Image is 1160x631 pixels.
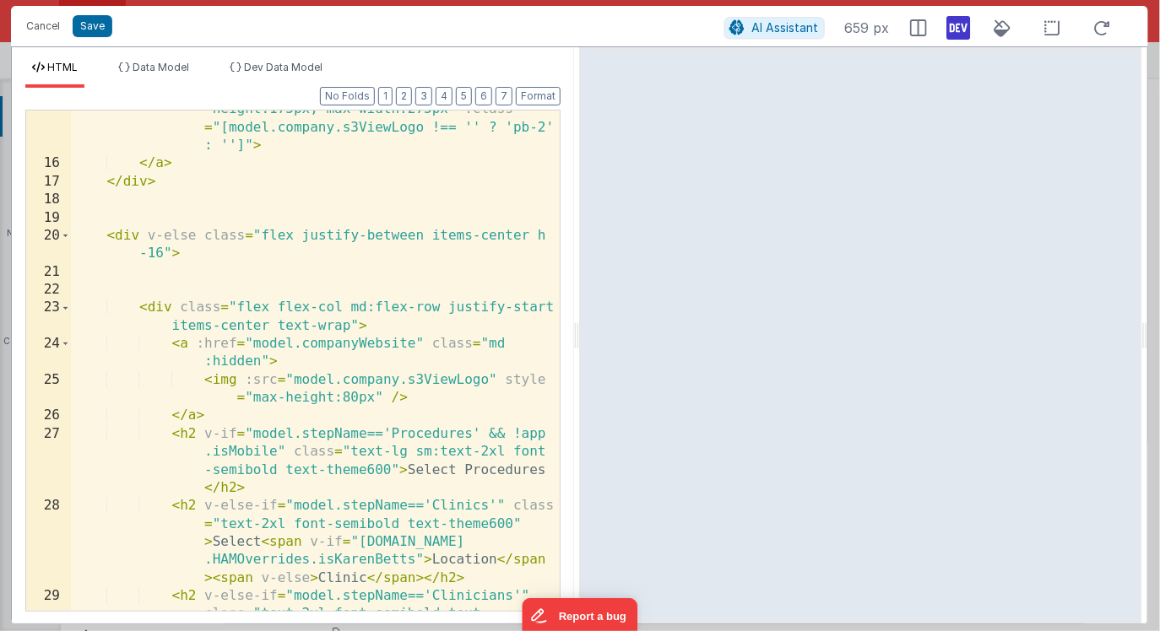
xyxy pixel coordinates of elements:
button: No Folds [320,87,375,105]
span: AI Assistant [752,20,819,35]
button: Format [516,87,561,105]
div: 16 [26,154,71,172]
div: 21 [26,263,71,281]
span: Dev Data Model [244,61,323,73]
div: 22 [26,281,71,299]
button: 2 [396,87,412,105]
div: 18 [26,191,71,208]
span: HTML [47,61,78,73]
button: AI Assistant [724,17,825,39]
div: 27 [26,425,71,497]
button: 5 [456,87,472,105]
div: 19 [26,209,71,227]
div: 25 [26,371,71,407]
button: 7 [496,87,512,105]
div: 28 [26,497,71,587]
div: 26 [26,407,71,424]
span: Data Model [133,61,189,73]
div: 24 [26,335,71,371]
button: 1 [378,87,393,105]
button: Cancel [18,14,68,38]
div: 15 [26,83,71,154]
div: 23 [26,299,71,335]
button: Save [73,15,112,37]
div: 20 [26,227,71,263]
button: 3 [415,87,432,105]
button: 6 [475,87,492,105]
span: 659 px [845,18,890,38]
div: 17 [26,173,71,191]
button: 4 [436,87,453,105]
